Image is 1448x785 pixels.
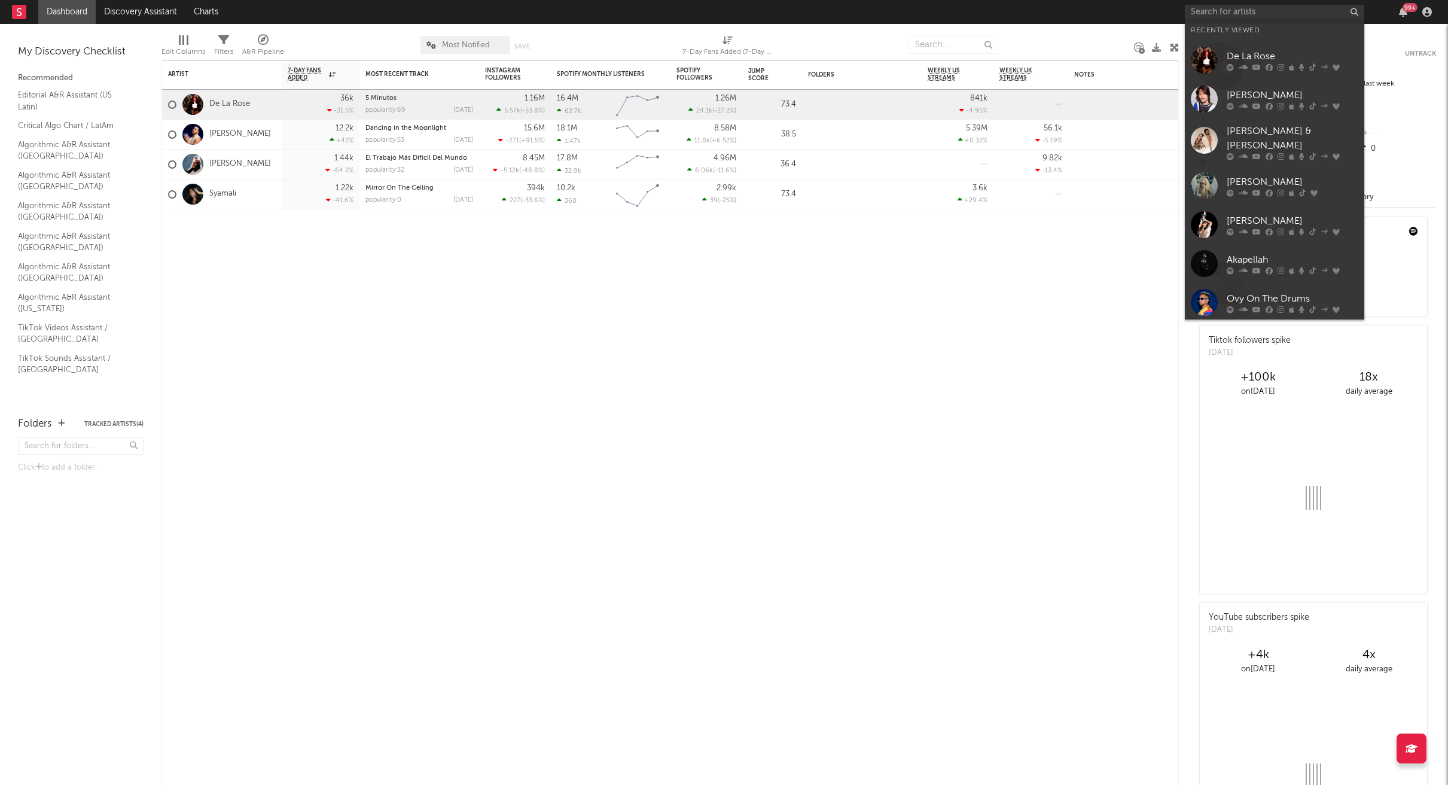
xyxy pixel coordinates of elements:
[1227,124,1358,153] div: [PERSON_NAME] & [PERSON_NAME]
[336,184,353,192] div: 1.22k
[748,98,796,112] div: 73.4
[696,108,712,114] span: 24.1k
[1035,136,1062,144] div: -5.19 %
[557,197,577,205] div: 360
[1209,334,1291,347] div: Tiktok followers spike
[524,124,545,132] div: 15.6M
[334,154,353,162] div: 1.44k
[695,168,713,174] span: 6.06k
[1203,370,1313,385] div: +100k
[1313,385,1424,399] div: daily average
[1209,624,1309,636] div: [DATE]
[710,197,718,204] span: 39
[504,108,520,114] span: 5.57k
[168,71,258,78] div: Artist
[1227,88,1358,102] div: [PERSON_NAME]
[958,196,987,204] div: +29.4 %
[720,197,734,204] span: -25 %
[18,291,132,315] a: Algorithmic A&R Assistant ([US_STATE])
[365,107,406,114] div: popularity: 69
[242,45,284,59] div: A&R Pipeline
[557,95,578,102] div: 16.4M
[1185,80,1364,118] a: [PERSON_NAME]
[330,136,353,144] div: +42 %
[525,95,545,102] div: 1.16M
[1399,7,1407,17] button: 99+
[325,166,353,174] div: -64.2 %
[18,437,144,455] input: Search for folders...
[1227,252,1358,267] div: Akapellah
[365,137,404,144] div: popularity: 53
[1313,662,1424,677] div: daily average
[909,36,998,54] input: Search...
[687,136,736,144] div: ( )
[1405,48,1436,60] button: Untrack
[326,196,353,204] div: -41.6 %
[808,71,898,78] div: Folders
[959,107,987,114] div: -4.95 %
[18,45,144,59] div: My Discovery Checklist
[557,124,577,132] div: 18.1M
[365,197,401,203] div: popularity: 0
[694,138,710,144] span: 11.8k
[521,138,543,144] span: +91.5 %
[18,169,132,193] a: Algorithmic A&R Assistant ([GEOGRAPHIC_DATA])
[365,71,455,78] div: Most Recent Track
[365,95,397,102] a: 5 Minutos
[214,45,233,59] div: Filters
[1185,5,1364,20] input: Search for artists
[611,150,664,179] svg: Chart title
[523,154,545,162] div: 8.45M
[84,421,144,427] button: Tracked Artists(4)
[365,155,467,162] a: El Trabajo Más Difícil Del Mundo
[18,119,132,132] a: Critical Algo Chart / LatAm
[327,107,353,114] div: -31.5 %
[18,461,144,475] div: Click to add a folder.
[557,184,575,192] div: 10.2k
[1185,118,1364,166] a: [PERSON_NAME] & [PERSON_NAME]
[453,107,473,114] div: [DATE]
[214,30,233,65] div: Filters
[336,124,353,132] div: 12.2k
[521,168,543,174] span: -48.8 %
[496,107,545,114] div: ( )
[161,30,205,65] div: Edit Columns
[453,167,473,174] div: [DATE]
[1203,648,1313,662] div: +4k
[1185,244,1364,283] a: Akapellah
[928,67,970,81] span: Weekly US Streams
[1042,154,1062,162] div: 9.82k
[288,67,326,81] span: 7-Day Fans Added
[1185,283,1364,322] a: Ovy On The Drums
[493,166,545,174] div: ( )
[611,179,664,209] svg: Chart title
[527,184,545,192] div: 394k
[702,196,736,204] div: ( )
[365,95,473,102] div: 5 Minutos
[365,125,446,132] a: Dancing in the Moonlight
[365,125,473,132] div: Dancing in the Moonlight
[714,108,734,114] span: -27.2 %
[18,352,132,376] a: TikTok Sounds Assistant / [GEOGRAPHIC_DATA]
[506,138,519,144] span: -271
[522,108,543,114] span: -53.8 %
[1227,49,1358,63] div: De La Rose
[18,260,132,285] a: Algorithmic A&R Assistant ([GEOGRAPHIC_DATA])
[510,197,520,204] span: 227
[1313,370,1424,385] div: 18 x
[514,43,530,50] button: Save
[557,107,581,115] div: 62.7k
[18,199,132,224] a: Algorithmic A&R Assistant ([GEOGRAPHIC_DATA])
[209,189,236,199] a: Syamali
[502,196,545,204] div: ( )
[1203,385,1313,399] div: on [DATE]
[1191,23,1358,38] div: Recently Viewed
[557,71,647,78] div: Spotify Monthly Listeners
[1227,214,1358,228] div: [PERSON_NAME]
[1403,3,1417,12] div: 99 +
[1227,175,1358,189] div: [PERSON_NAME]
[748,127,796,142] div: 38.5
[161,45,205,59] div: Edit Columns
[453,197,473,203] div: [DATE]
[682,30,772,65] div: 7-Day Fans Added (7-Day Fans Added)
